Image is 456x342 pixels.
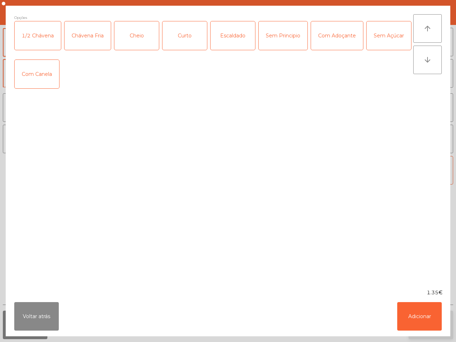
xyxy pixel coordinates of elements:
div: Sem Açúcar [367,21,411,50]
button: arrow_upward [413,14,442,43]
div: Chávena Fria [64,21,111,50]
div: 1/2 Chávena [15,21,61,50]
i: arrow_downward [423,56,432,64]
div: Escaldado [211,21,255,50]
div: Com Canela [15,60,59,88]
div: Com Adoçante [311,21,363,50]
button: Adicionar [397,302,442,331]
div: Cheio [114,21,159,50]
button: arrow_downward [413,46,442,74]
div: Sem Principio [259,21,307,50]
div: Curto [162,21,207,50]
button: Voltar atrás [14,302,59,331]
span: Opções [14,14,27,21]
i: arrow_upward [423,24,432,33]
div: 1.35€ [6,289,450,296]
